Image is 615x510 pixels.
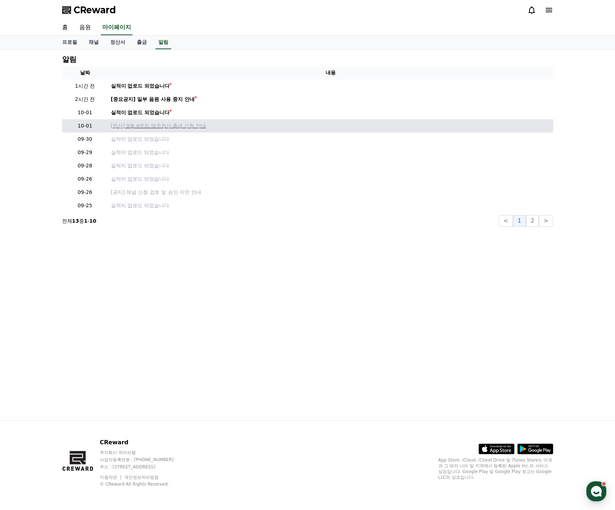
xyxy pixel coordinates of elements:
div: 실적이 업로드 되었습니다 [111,109,170,116]
p: 09-29 [65,149,105,156]
th: 날짜 [62,66,108,79]
p: 2시간 전 [65,96,105,103]
a: 실적이 업로드 되었습니다 [111,175,550,183]
p: © CReward All Rights Reserved. [100,481,187,487]
strong: 13 [72,218,79,224]
a: [중요공지] 일부 음원 사용 중지 안내 [111,96,550,103]
strong: 1 [84,218,88,224]
a: 실적이 업로드 되었습니다 [111,109,550,116]
a: 프로필 [56,36,83,49]
h4: 알림 [62,55,76,63]
button: 2 [526,215,539,227]
p: 사업자등록번호 : [PHONE_NUMBER] [100,457,187,463]
a: 이용약관 [100,475,122,480]
span: CReward [74,4,116,16]
a: [정산] 9월 4주차 매주정산 출금 신청 안내 [111,122,550,130]
a: 설정 [93,228,138,246]
th: 내용 [108,66,553,79]
div: 실적이 업로드 되었습니다 [111,82,170,90]
a: 실적이 업로드 되었습니다 [111,162,550,170]
strong: 10 [89,218,96,224]
a: [공지] 채널 신청 검토 및 승인 지연 안내 [111,189,550,196]
div: [중요공지] 일부 음원 사용 중지 안내 [111,96,195,103]
span: 대화 [66,239,74,245]
p: 1시간 전 [65,82,105,90]
a: 음원 [74,20,97,35]
a: 실적이 업로드 되었습니다 [111,202,550,209]
a: 홈 [2,228,47,246]
p: 09-28 [65,162,105,170]
p: 09-26 [65,189,105,196]
p: 주식회사 와이피랩 [100,450,187,455]
a: 실적이 업로드 되었습니다 [111,149,550,156]
a: 채널 [83,36,104,49]
a: 출금 [131,36,153,49]
p: 10-01 [65,109,105,116]
a: 마이페이지 [101,20,132,35]
a: 알림 [155,36,171,49]
p: App Store, iCloud, iCloud Drive 및 iTunes Store는 미국과 그 밖의 나라 및 지역에서 등록된 Apple Inc.의 서비스 상표입니다. Goo... [438,457,553,480]
span: 설정 [111,238,120,244]
button: < [499,215,513,227]
button: > [539,215,553,227]
p: 주소 : [STREET_ADDRESS] [100,464,187,470]
a: 정산서 [104,36,131,49]
p: CReward [100,438,187,447]
a: 실적이 업로드 되었습니다 [111,135,550,143]
span: 홈 [23,238,27,244]
a: CReward [62,4,116,16]
a: 대화 [47,228,93,246]
a: 홈 [56,20,74,35]
p: 09-30 [65,135,105,143]
p: 전체 중 - [62,217,97,224]
p: 09-25 [65,202,105,209]
p: 10-01 [65,122,105,130]
a: 실적이 업로드 되었습니다 [111,82,550,90]
p: 09-26 [65,175,105,183]
button: 1 [513,215,526,227]
a: 개인정보처리방침 [124,475,159,480]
